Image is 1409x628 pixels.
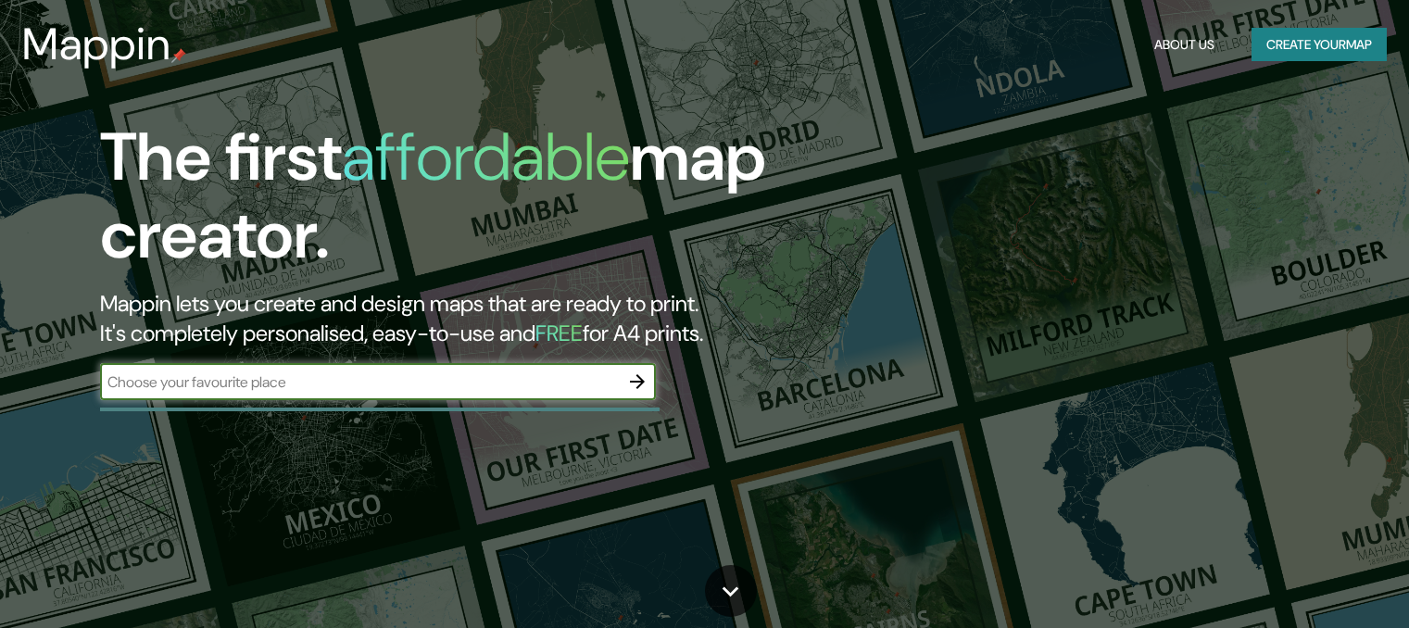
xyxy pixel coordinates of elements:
button: About Us [1147,28,1222,62]
iframe: Help widget launcher [1244,556,1389,608]
input: Choose your favourite place [100,371,619,393]
img: mappin-pin [171,48,186,63]
h1: The first map creator. [100,119,805,289]
h1: affordable [342,114,630,200]
h2: Mappin lets you create and design maps that are ready to print. It's completely personalised, eas... [100,289,805,348]
h3: Mappin [22,19,171,70]
button: Create yourmap [1252,28,1387,62]
h5: FREE [535,319,583,347]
